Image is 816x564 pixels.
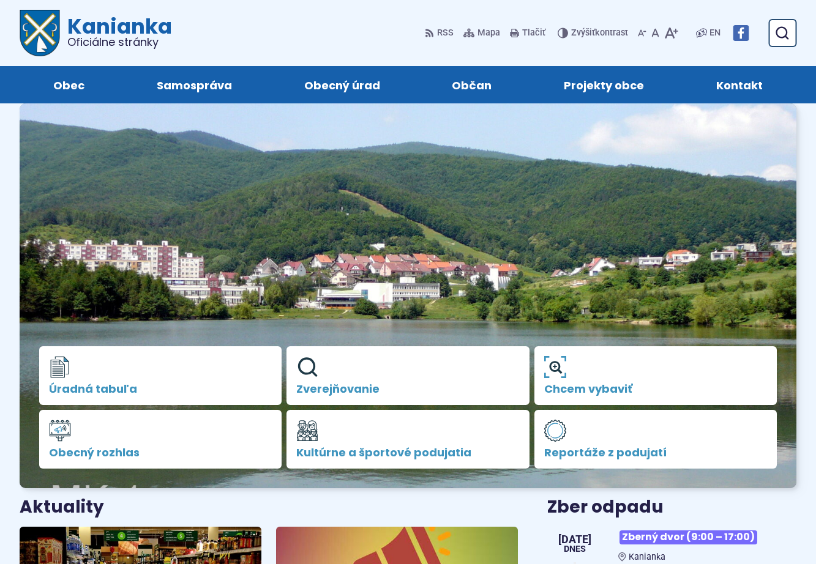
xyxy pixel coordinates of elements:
button: Zvýšiťkontrast [558,20,631,46]
a: Zverejňovanie [286,346,529,405]
button: Zväčšiť veľkosť písma [662,20,681,46]
span: Kontakt [716,66,763,103]
a: Mapa [461,20,503,46]
span: Zverejňovanie [296,383,519,395]
a: Úradná tabuľa [39,346,282,405]
a: EN [707,26,723,40]
span: Chcem vybaviť [544,383,767,395]
span: Reportáže z podujatí [544,447,767,459]
span: Zvýšiť [571,28,595,38]
a: Kultúrne a športové podujatia [286,410,529,469]
a: Obecný úrad [280,66,404,103]
span: RSS [437,26,454,40]
a: Občan [429,66,516,103]
span: Obecný úrad [304,66,380,103]
span: Projekty obce [564,66,644,103]
span: Samospráva [157,66,232,103]
a: Chcem vybaviť [534,346,777,405]
h3: Zber odpadu [547,498,796,517]
a: Obecný rozhlas [39,410,282,469]
img: Prejsť na Facebook stránku [733,25,749,41]
img: Prejsť na domovskú stránku [20,10,60,56]
a: Reportáže z podujatí [534,410,777,469]
span: Oficiálne stránky [67,37,172,48]
span: Obec [53,66,84,103]
a: Zberný dvor (9:00 – 17:00) Kanianka [DATE] Dnes [547,525,796,562]
span: [DATE] [558,534,591,545]
a: RSS [425,20,456,46]
a: Kontakt [692,66,787,103]
span: Zberný dvor (9:00 – 17:00) [619,530,757,544]
span: Dnes [558,545,591,554]
span: Tlačiť [522,28,545,39]
span: Kanianka [629,552,665,562]
a: Logo Kanianka, prejsť na domovskú stránku. [20,10,172,56]
button: Tlačiť [507,20,548,46]
button: Nastaviť pôvodnú veľkosť písma [649,20,662,46]
a: Obec [29,66,108,103]
span: kontrast [571,28,628,39]
a: Projekty obce [540,66,668,103]
button: Zmenšiť veľkosť písma [635,20,649,46]
span: Kultúrne a športové podujatia [296,447,519,459]
span: Úradná tabuľa [49,383,272,395]
h3: Aktuality [20,498,104,517]
span: Obecný rozhlas [49,447,272,459]
span: EN [709,26,721,40]
span: Mapa [477,26,500,40]
span: Občan [452,66,492,103]
a: Samospráva [133,66,256,103]
h1: Kanianka [60,16,172,48]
